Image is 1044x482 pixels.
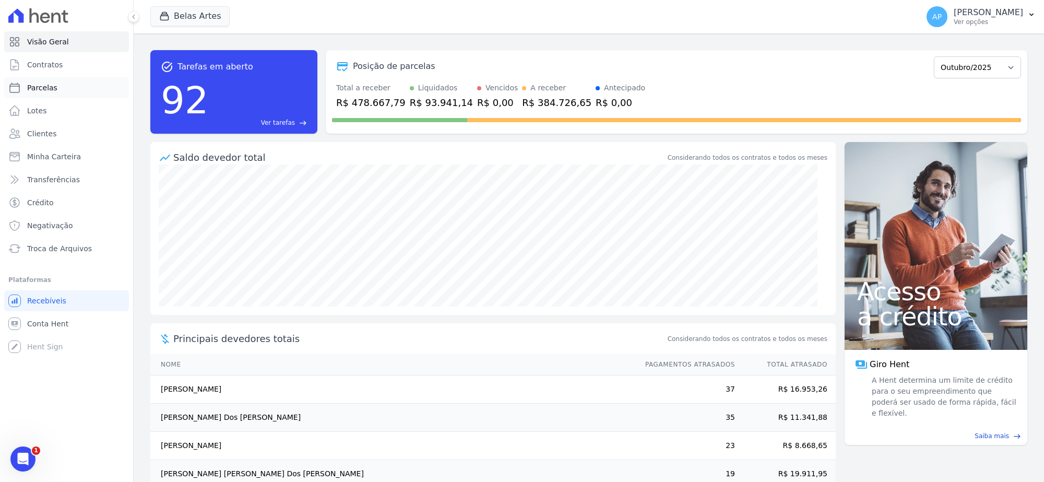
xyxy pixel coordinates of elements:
button: Belas Artes [150,6,230,26]
span: Giro Hent [870,358,909,371]
a: Saiba mais east [851,431,1021,441]
div: Antecipado [604,83,645,93]
a: Troca de Arquivos [4,238,129,259]
div: Posição de parcelas [353,60,435,73]
span: Visão Geral [27,37,69,47]
a: Transferências [4,169,129,190]
td: R$ 11.341,88 [735,404,836,432]
a: Ver tarefas east [213,118,307,127]
a: Conta Hent [4,313,129,334]
th: Pagamentos Atrasados [635,354,735,375]
span: east [1013,432,1021,440]
span: Tarefas em aberto [177,61,253,73]
span: Troca de Arquivos [27,243,92,254]
td: [PERSON_NAME] Dos [PERSON_NAME] [150,404,635,432]
div: Vencidos [485,83,518,93]
a: Visão Geral [4,31,129,52]
td: R$ 16.953,26 [735,375,836,404]
div: R$ 478.667,79 [336,96,406,110]
span: Contratos [27,60,63,70]
a: Lotes [4,100,129,121]
p: [PERSON_NAME] [954,7,1023,18]
div: R$ 0,00 [477,96,518,110]
td: [PERSON_NAME] [150,375,635,404]
div: R$ 0,00 [596,96,645,110]
a: Parcelas [4,77,129,98]
span: Transferências [27,174,80,185]
span: 1 [32,446,40,455]
span: Parcelas [27,83,57,93]
div: R$ 384.726,65 [522,96,591,110]
a: Negativação [4,215,129,236]
div: Considerando todos os contratos e todos os meses [668,153,827,162]
span: east [299,119,307,127]
span: Principais devedores totais [173,332,666,346]
td: 35 [635,404,735,432]
a: Minha Carteira [4,146,129,167]
span: Considerando todos os contratos e todos os meses [668,334,827,344]
div: Saldo devedor total [173,150,666,164]
span: Ver tarefas [261,118,295,127]
th: Nome [150,354,635,375]
div: Total a receber [336,83,406,93]
a: Recebíveis [4,290,129,311]
span: Clientes [27,128,56,139]
span: Conta Hent [27,319,68,329]
span: Recebíveis [27,296,66,306]
div: A receber [530,83,566,93]
button: AP [PERSON_NAME] Ver opções [918,2,1044,31]
span: Negativação [27,220,73,231]
span: a crédito [857,304,1015,329]
td: 37 [635,375,735,404]
div: Liquidados [418,83,458,93]
span: Acesso [857,279,1015,304]
td: [PERSON_NAME] [150,432,635,460]
th: Total Atrasado [735,354,836,375]
div: R$ 93.941,14 [410,96,473,110]
span: Minha Carteira [27,151,81,162]
iframe: Intercom live chat [10,446,35,472]
td: R$ 8.668,65 [735,432,836,460]
p: Ver opções [954,18,1023,26]
span: Saiba mais [975,431,1009,441]
span: Crédito [27,197,54,208]
a: Clientes [4,123,129,144]
a: Contratos [4,54,129,75]
div: Plataformas [8,274,125,286]
span: Lotes [27,105,47,116]
a: Crédito [4,192,129,213]
span: task_alt [161,61,173,73]
span: AP [932,13,942,20]
td: 23 [635,432,735,460]
div: 92 [161,73,209,127]
span: A Hent determina um limite de crédito para o seu empreendimento que poderá ser usado de forma ráp... [870,375,1017,419]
